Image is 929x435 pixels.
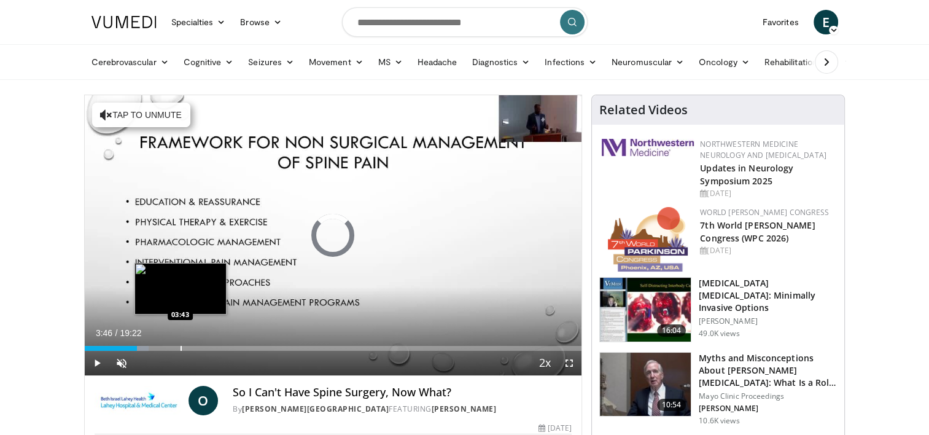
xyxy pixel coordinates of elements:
[410,50,465,74] a: Headache
[538,423,572,434] div: [DATE]
[599,103,688,117] h4: Related Videos
[700,245,834,256] div: [DATE]
[134,263,227,315] img: image.jpeg
[755,10,806,34] a: Favorites
[699,277,837,314] h3: [MEDICAL_DATA] [MEDICAL_DATA]: Minimally Invasive Options
[115,328,118,338] span: /
[699,316,837,326] p: [PERSON_NAME]
[699,404,837,413] p: [PERSON_NAME]
[657,399,686,411] span: 10:54
[242,404,389,414] a: [PERSON_NAME][GEOGRAPHIC_DATA]
[233,10,289,34] a: Browse
[691,50,757,74] a: Oncology
[604,50,691,74] a: Neuromuscular
[600,278,691,342] img: 9f1438f7-b5aa-4a55-ab7b-c34f90e48e66.150x105_q85_crop-smart_upscale.jpg
[700,188,834,199] div: [DATE]
[699,329,739,339] p: 49.0K views
[85,346,582,351] div: Progress Bar
[233,404,572,415] div: By FEATURING
[176,50,241,74] a: Cognitive
[431,404,496,414] a: [PERSON_NAME]
[699,352,837,389] h3: Myths and Misconceptions About [PERSON_NAME][MEDICAL_DATA]: What Is a Role of …
[599,352,837,426] a: 10:54 Myths and Misconceptions About [PERSON_NAME][MEDICAL_DATA]: What Is a Role of … Mayo Clinic...
[464,50,537,74] a: Diagnostics
[120,328,141,338] span: 19:22
[699,416,739,426] p: 10.6K views
[700,162,793,187] a: Updates in Neurology Symposium 2025
[301,50,371,74] a: Movement
[602,139,694,156] img: 2a462fb6-9365-492a-ac79-3166a6f924d8.png.150x105_q85_autocrop_double_scale_upscale_version-0.2.jpg
[85,95,582,376] video-js: Video Player
[700,219,815,244] a: 7th World [PERSON_NAME] Congress (WPC 2026)
[95,386,184,415] img: Lahey Hospital & Medical Center
[164,10,233,34] a: Specialties
[532,351,557,375] button: Playback Rate
[342,7,588,37] input: Search topics, interventions
[241,50,301,74] a: Seizures
[657,324,686,337] span: 16:04
[96,328,112,338] span: 3:46
[109,351,134,375] button: Unmute
[91,16,157,28] img: VuMedi Logo
[189,386,218,415] a: O
[700,139,826,160] a: Northwestern Medicine Neurology and [MEDICAL_DATA]
[608,207,688,272] img: 16fe1da8-a9a0-4f15-bd45-1dd1acf19c34.png.150x105_q85_autocrop_double_scale_upscale_version-0.2.png
[233,386,572,399] h4: So I Can't Have Spine Surgery, Now What?
[85,351,109,375] button: Play
[599,277,837,342] a: 16:04 [MEDICAL_DATA] [MEDICAL_DATA]: Minimally Invasive Options [PERSON_NAME] 49.0K views
[92,103,190,127] button: Tap to unmute
[600,353,691,417] img: dd4ea4d2-548e-40e2-8487-b77733a70694.150x105_q85_crop-smart_upscale.jpg
[84,50,176,74] a: Cerebrovascular
[699,391,837,401] p: Mayo Clinic Proceedings
[537,50,604,74] a: Infections
[757,50,825,74] a: Rehabilitation
[814,10,838,34] a: E
[557,351,581,375] button: Fullscreen
[700,207,829,217] a: World [PERSON_NAME] Congress
[371,50,410,74] a: MS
